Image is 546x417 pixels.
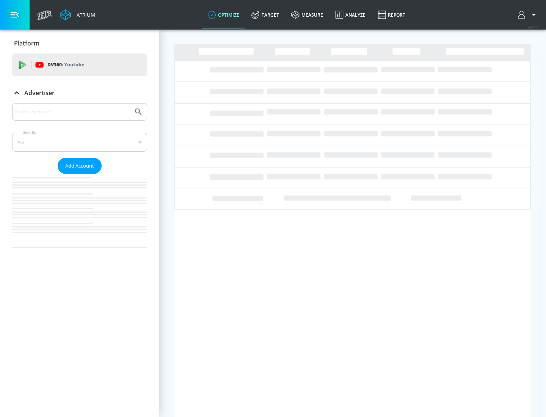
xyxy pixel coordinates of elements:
div: Platform [12,33,147,54]
div: A-Z [12,133,147,152]
label: Sort By [22,130,38,135]
div: DV360: Youtube [12,53,147,76]
div: Atrium [74,11,95,18]
p: Advertiser [24,89,55,97]
a: Report [372,1,411,28]
p: Youtube [64,61,84,69]
div: Advertiser [12,82,147,103]
div: Advertiser [12,103,147,248]
a: Atrium [60,9,95,20]
input: Search by name [15,107,130,117]
p: Platform [14,39,39,47]
a: Analyze [329,1,372,28]
a: optimize [202,1,245,28]
span: Add Account [65,161,94,170]
button: Add Account [58,158,102,174]
span: v 4.24.0 [528,25,538,29]
a: measure [285,1,329,28]
a: Target [245,1,285,28]
p: DV360: [47,61,84,69]
nav: list of Advertiser [12,174,147,248]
